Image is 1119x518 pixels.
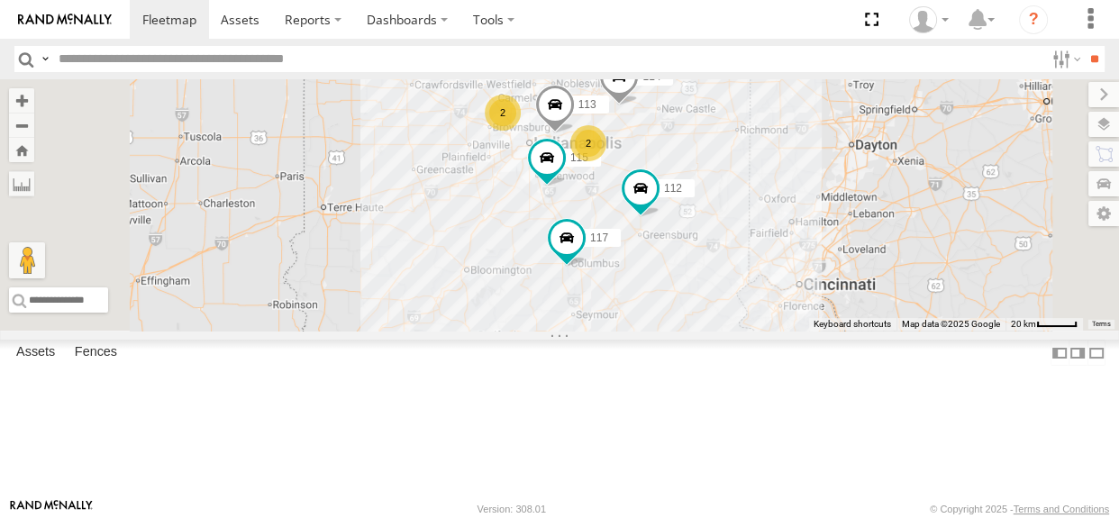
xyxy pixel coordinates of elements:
[902,319,1000,329] span: Map data ©2025 Google
[9,171,34,196] label: Measure
[1045,46,1084,72] label: Search Filter Options
[642,69,660,82] span: 114
[1019,5,1048,34] i: ?
[1014,504,1109,514] a: Terms and Conditions
[1011,319,1036,329] span: 20 km
[590,231,608,243] span: 117
[9,242,45,278] button: Drag Pegman onto the map to open Street View
[9,113,34,138] button: Zoom out
[1069,340,1087,366] label: Dock Summary Table to the Right
[1051,340,1069,366] label: Dock Summary Table to the Left
[18,14,112,26] img: rand-logo.svg
[485,95,521,131] div: 2
[664,181,682,194] span: 112
[1088,201,1119,226] label: Map Settings
[478,504,546,514] div: Version: 308.01
[9,138,34,162] button: Zoom Home
[1005,318,1083,331] button: Map Scale: 20 km per 42 pixels
[570,150,588,163] span: 115
[38,46,52,72] label: Search Query
[1087,340,1105,366] label: Hide Summary Table
[930,504,1109,514] div: © Copyright 2025 -
[578,98,596,111] span: 113
[66,341,126,366] label: Fences
[10,500,93,518] a: Visit our Website
[570,125,606,161] div: 2
[1092,321,1111,328] a: Terms (opens in new tab)
[814,318,891,331] button: Keyboard shortcuts
[7,341,64,366] label: Assets
[9,88,34,113] button: Zoom in
[903,6,955,33] div: Brandon Hickerson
